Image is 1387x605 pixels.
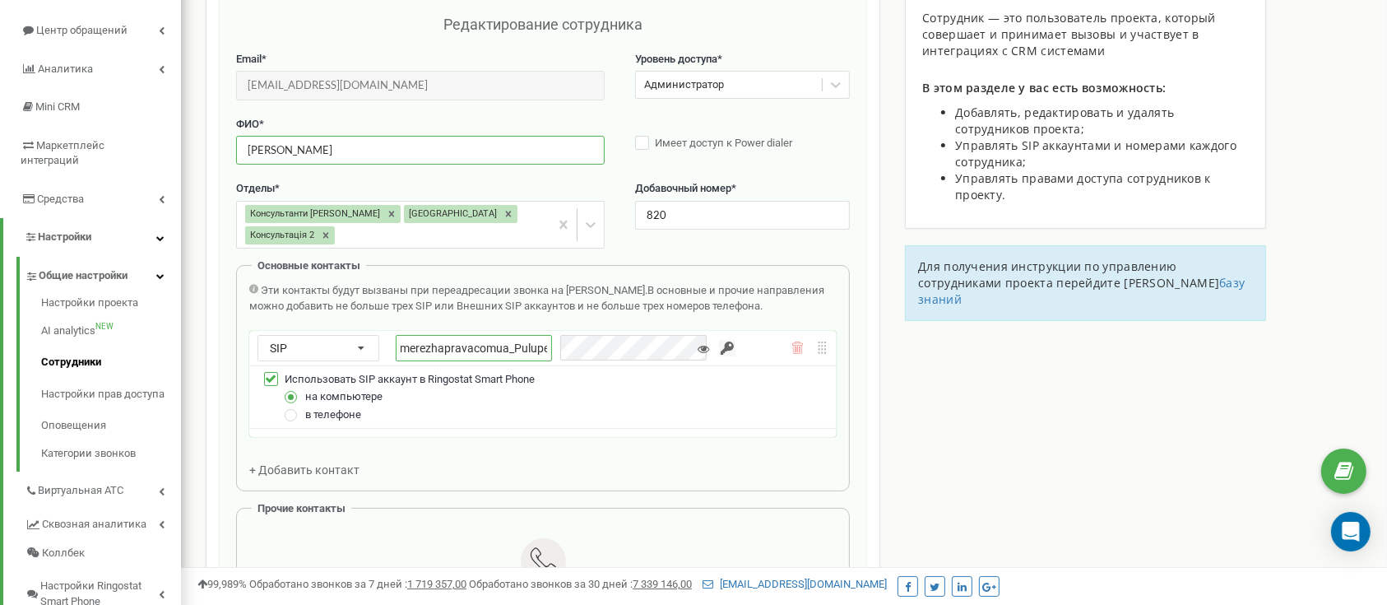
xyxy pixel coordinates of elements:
[236,182,275,194] span: Отделы
[41,347,181,379] a: Сотрудники
[41,442,181,462] a: Категории звонков
[635,201,850,230] input: Укажите добавочный номер
[404,205,499,223] div: [GEOGRAPHIC_DATA]
[236,136,605,165] input: Введите ФИО
[635,53,717,65] span: Уровень доступа
[38,230,91,243] span: Настройки
[25,539,181,568] a: Коллбек
[41,410,181,442] a: Оповещения
[305,390,383,403] span: на компьютере
[21,139,104,167] span: Маркетплейс интеграций
[35,100,80,113] span: Mini CRM
[407,578,466,590] u: 1 719 357,00
[42,517,146,533] span: Сквозная аналитика
[25,472,181,505] a: Виртуальная АТС
[236,53,262,65] span: Email
[3,218,181,257] a: Настройки
[305,408,361,421] span: в телефоне
[719,340,735,356] input: Сгенерируйте надежный пароль. Ringostat создаст пароль, соответствующий всем требованиям безопасн...
[922,80,1166,95] span: В этом разделе у вас есть возможность:
[443,16,643,33] span: Редактирование сотрудника
[655,137,792,149] span: Имеет доступ к Power dialer
[955,105,1174,137] span: Добавлять, редактировать и удалять сотрудников проекта;
[1331,512,1371,551] div: Open Intercom Messenger
[955,137,1236,170] span: Управлять SIP аккаунтами и номерами каждого сотрудника;
[38,63,93,75] span: Аналитика
[644,77,724,93] div: Администратор
[955,170,1211,202] span: Управлять правами доступа сотрудников к проекту.
[38,483,123,499] span: Виртуальная АТС
[37,193,84,205] span: Средства
[25,257,181,291] a: Общие настройки
[41,296,181,315] a: Настройки проекта
[245,205,383,223] div: Консультанти [PERSON_NAME]
[41,379,181,411] a: Настройки прав доступа
[261,284,647,296] span: Эти контакты будут вызваны при переадресации звонка на [PERSON_NAME].
[249,578,466,590] span: Обработано звонков за 7 дней :
[197,578,247,590] span: 99,989%
[918,258,1219,291] span: Для получения инструкции по управлению сотрудниками проекта перейдите [PERSON_NAME]
[39,268,128,284] span: Общие настройки
[285,373,535,385] span: Использовать SIP аккаунт в Ringostat Smart Phone
[25,505,181,539] a: Сквозная аналитика
[245,226,317,244] div: Консультація 2
[257,502,346,514] span: Прочие контакты
[41,315,181,347] a: AI analyticsNEW
[249,284,824,312] span: В основные и прочие направления можно добавить не больше трех SIP или Внешних SIP аккаунтов и не ...
[635,182,731,194] span: Добавочный номер
[633,578,692,590] u: 7 339 146,00
[236,71,605,100] input: Введите Email
[257,259,360,272] span: Основные контакты
[918,275,1245,307] a: базу знаний
[42,546,85,561] span: Коллбек
[396,335,552,361] input: Введите имя SIP аккаунта
[469,578,692,590] span: Обработано звонков за 30 дней :
[922,10,1216,58] span: Сотрудник — это пользователь проекта, который совершает и принимает вызовы и участвует в интеграц...
[703,578,887,590] a: [EMAIL_ADDRESS][DOMAIN_NAME]
[236,118,259,130] span: ФИО
[249,463,360,477] span: + Добавить контакт
[36,24,128,36] span: Центр обращений
[698,343,709,355] i: Показать/Скрыть пароль
[270,342,287,355] span: SIP
[695,341,712,357] button: Показать/Скрыть пароль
